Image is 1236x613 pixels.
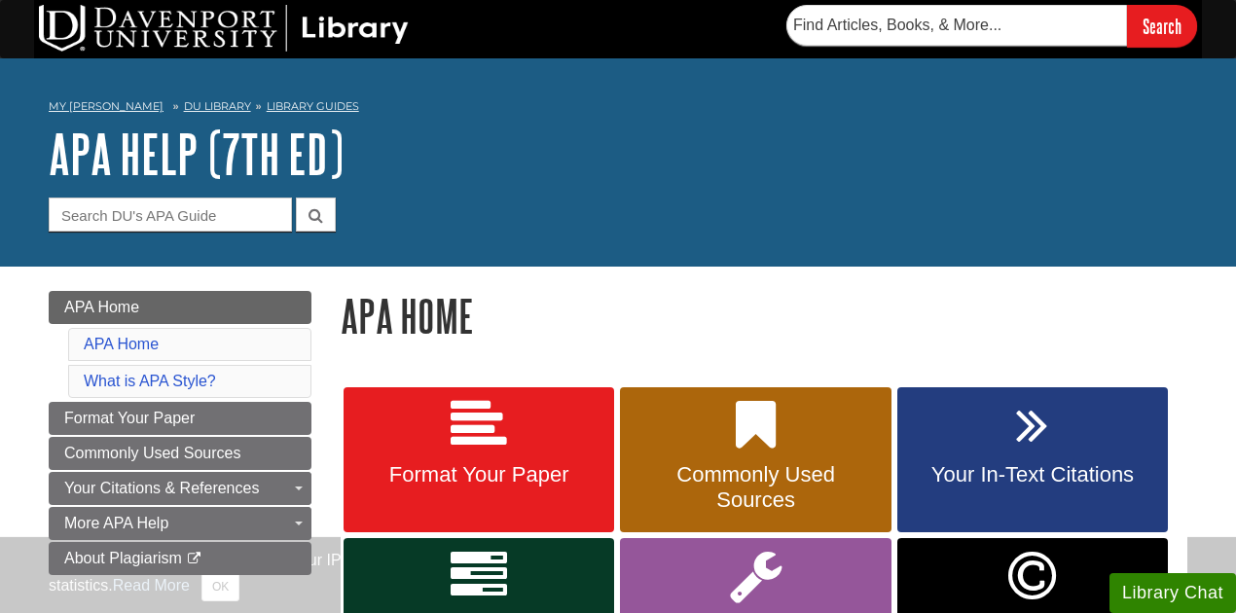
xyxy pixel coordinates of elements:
i: This link opens in a new window [186,553,202,565]
span: Your In-Text Citations [912,462,1153,487]
span: Format Your Paper [358,462,600,487]
a: Library Guides [267,99,359,113]
a: More APA Help [49,507,311,540]
span: About Plagiarism [64,550,182,566]
span: Your Citations & References [64,480,259,496]
span: More APA Help [64,515,168,531]
span: Format Your Paper [64,410,195,426]
span: Commonly Used Sources [635,462,876,513]
form: Searches DU Library's articles, books, and more [786,5,1197,47]
a: APA Home [49,291,311,324]
a: Your In-Text Citations [897,387,1168,533]
span: Commonly Used Sources [64,445,240,461]
a: About Plagiarism [49,542,311,575]
button: Library Chat [1109,573,1236,613]
a: APA Help (7th Ed) [49,124,344,184]
a: Format Your Paper [344,387,614,533]
input: Find Articles, Books, & More... [786,5,1127,46]
img: DU Library [39,5,409,52]
a: DU Library [184,99,251,113]
span: APA Home [64,299,139,315]
a: Commonly Used Sources [49,437,311,470]
a: Commonly Used Sources [620,387,891,533]
h1: APA Home [341,291,1187,341]
a: APA Home [84,336,159,352]
nav: breadcrumb [49,93,1187,125]
a: Your Citations & References [49,472,311,505]
input: Search DU's APA Guide [49,198,292,232]
a: My [PERSON_NAME] [49,98,164,115]
input: Search [1127,5,1197,47]
a: Format Your Paper [49,402,311,435]
a: What is APA Style? [84,373,216,389]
